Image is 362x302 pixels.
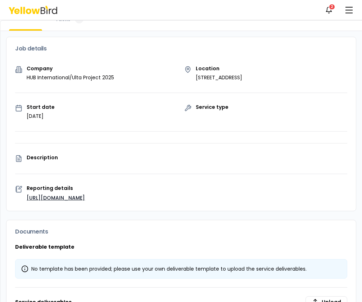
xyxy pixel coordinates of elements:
p: HUB International/Ulta Project 2025 [27,74,114,81]
h3: Job details [15,46,347,52]
a: [URL][DOMAIN_NAME] [27,194,85,201]
p: [DATE] [27,112,55,120]
p: Service type [196,105,228,110]
h3: Documents [15,229,347,235]
p: [STREET_ADDRESS] [196,74,242,81]
h3: Deliverable template [15,243,347,250]
div: 2 [329,4,335,10]
p: Description [27,155,347,160]
div: No template has been provided; please use your own deliverable template to upload the service del... [21,265,341,272]
p: Reporting details [27,186,347,191]
p: Company [27,66,114,71]
button: 2 [322,3,336,17]
p: Location [196,66,242,71]
p: Start date [27,105,55,110]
